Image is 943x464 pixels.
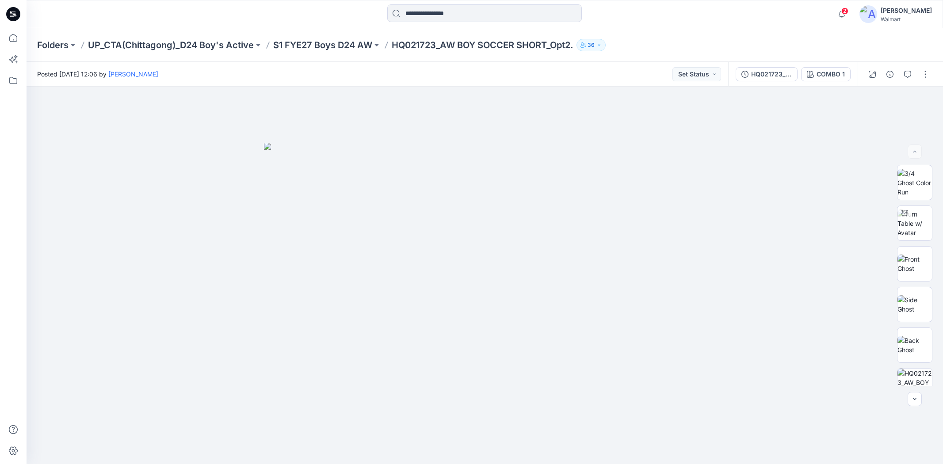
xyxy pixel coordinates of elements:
img: Turn Table w/ Avatar [897,209,932,237]
img: Front Ghost [897,255,932,273]
span: Posted [DATE] 12:06 by [37,69,158,79]
img: HQ021723_AW_BOY SOCCER SHORT 2-AA-SS26-388-B_ 3D SPEC TEMPLATES_7.31.2025 [897,369,932,403]
a: S1 FYE27 Boys D24 AW [273,39,372,51]
button: Details [883,67,897,81]
img: Back Ghost [897,336,932,354]
button: COMBO 1 [801,67,851,81]
a: UP_CTA(Chittagong)_D24 Boy's Active [88,39,254,51]
button: HQ021723_AW BOY SOCCER SHORT 2 [736,67,798,81]
div: COMBO 1 [817,69,845,79]
div: Walmart [881,16,932,23]
span: 2 [841,8,848,15]
button: 36 [576,39,606,51]
div: HQ021723_AW BOY SOCCER SHORT 2 [751,69,792,79]
div: [PERSON_NAME] [881,5,932,16]
a: Folders [37,39,69,51]
img: Side Ghost [897,295,932,314]
p: 36 [588,40,595,50]
img: 3/4 Ghost Color Run [897,169,932,197]
img: avatar [859,5,877,23]
a: [PERSON_NAME] [108,70,158,78]
img: eyJhbGciOiJIUzI1NiIsImtpZCI6IjAiLCJzbHQiOiJzZXMiLCJ0eXAiOiJKV1QifQ.eyJkYXRhIjp7InR5cGUiOiJzdG9yYW... [264,143,706,464]
p: HQ021723_AW BOY SOCCER SHORT_Opt2. [392,39,573,51]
